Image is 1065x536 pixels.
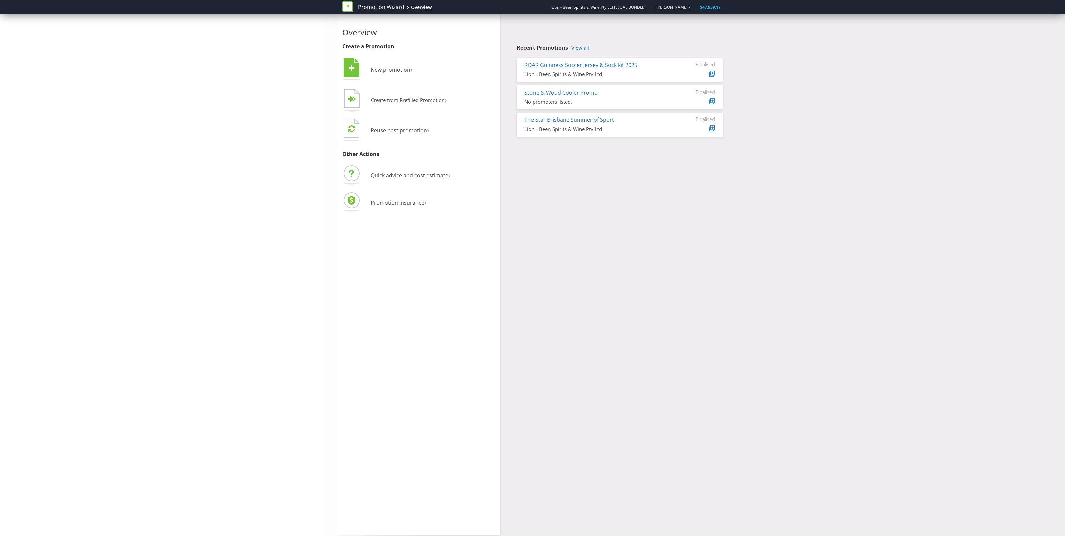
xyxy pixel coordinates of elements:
[342,44,495,50] h3: Create a Promotion
[371,127,427,134] span: Reuse past promotion
[448,169,451,180] span: ›
[342,28,495,37] h2: Overview
[524,126,665,133] div: Lion - Beer, Spirits & Wine Pty Ltd
[371,199,424,206] span: Promotion insurance
[342,172,451,179] a: Quick advice and cost estimate›
[552,4,646,10] span: Lion - Beer, Spirits & Wine Pty Ltd [LEGAL BUNDLE]
[524,89,598,96] a: Stone & Wood Cooler Promo
[371,97,445,103] span: Create from Prefilled Promotion
[571,45,589,51] a: View all
[650,4,688,10] a: [PERSON_NAME]
[342,87,447,114] button: Create from Prefilled Promotion›
[524,61,637,69] a: ROAR Guinness Soccer Jersey & Sock kit 2025
[524,116,614,123] a: The Star Brisbane Summer of Sport
[410,63,413,74] span: ›
[342,151,495,157] h3: Other Actions
[411,4,432,11] div: Overview
[524,71,665,78] div: Lion - Beer, Spirits & Wine Pty Ltd
[349,64,355,72] tspan: 
[700,4,721,10] span: $47,939.17
[675,116,715,122] div: Finalised
[348,125,355,132] tspan: 
[352,96,356,102] tspan: 
[524,98,665,105] div: No promoters listed.
[342,199,427,206] a: Promotion insurance›
[517,44,568,51] span: Recent Promotions
[427,124,429,135] span: ›
[358,3,404,11] a: Promotion Wizard
[675,61,715,67] div: Finalised
[675,89,715,95] div: Finalised
[424,196,427,207] span: ›
[445,94,447,105] span: ›
[371,66,410,73] span: New promotion
[371,172,448,179] span: Quick advice and cost estimate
